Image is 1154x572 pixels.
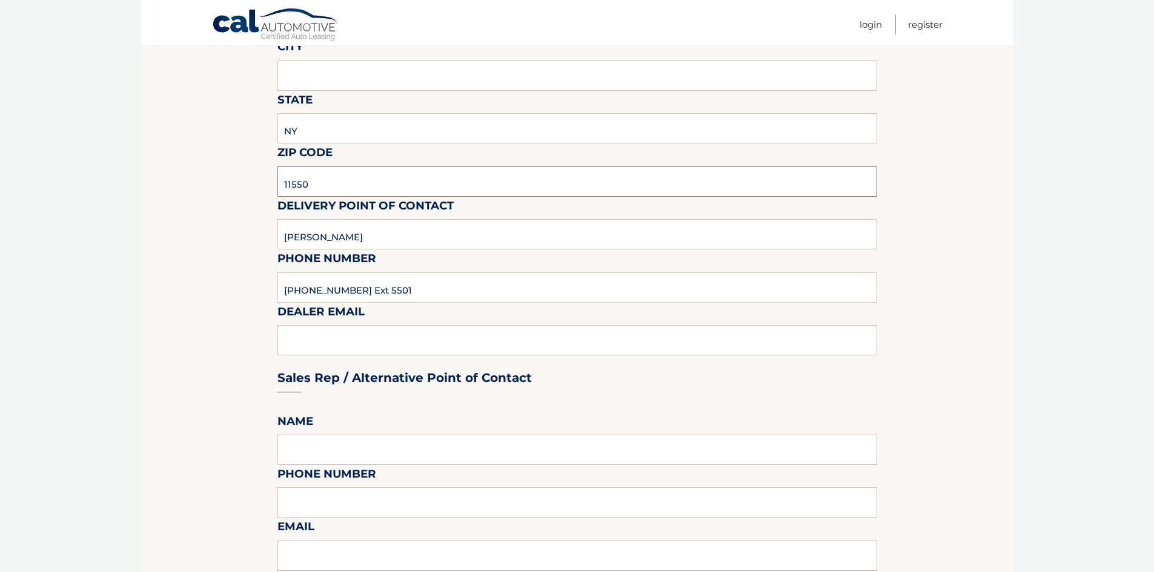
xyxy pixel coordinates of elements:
[277,197,454,219] label: Delivery Point of Contact
[860,15,882,35] a: Login
[277,249,376,272] label: Phone Number
[277,303,365,325] label: Dealer Email
[277,370,532,386] h3: Sales Rep / Alternative Point of Contact
[277,91,313,113] label: State
[908,15,943,35] a: Register
[277,465,376,487] label: Phone Number
[277,412,313,435] label: Name
[277,38,303,60] label: City
[277,143,333,166] label: Zip Code
[212,8,339,43] a: Cal Automotive
[277,518,314,540] label: Email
